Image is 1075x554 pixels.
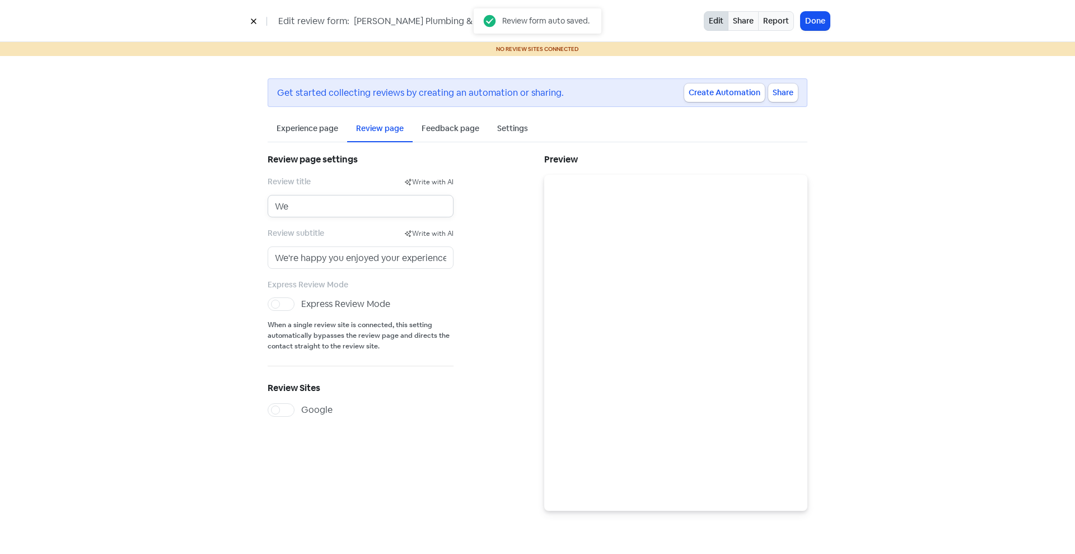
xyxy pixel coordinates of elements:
span: Google [301,404,333,416]
a: Share [768,83,798,102]
div: Review page [356,123,404,134]
label: Review subtitle [268,227,404,239]
h5: Review Sites [268,380,454,397]
input: Review subtitle [268,246,454,269]
button: Create Automation [684,83,765,102]
div: Settings [497,123,528,134]
div: Get started collecting reviews by creating an automation or sharing. [277,86,684,100]
span: Write with AI [412,229,454,238]
a: Share [728,11,759,31]
div: Experience page [277,123,338,134]
button: Done [801,12,830,30]
button: Edit [704,11,728,31]
span: Write with AI [412,178,454,187]
label: Express Review Mode [268,279,348,291]
a: Report [758,11,794,31]
div: Feedback page [422,123,479,134]
small: When a single review site is connected, this setting automatically bypasses the review page and d... [268,320,454,352]
label: Review title [268,176,404,188]
h5: Review page settings [268,151,454,168]
label: Express Review Mode [301,297,390,311]
div: Review form auto saved. [502,15,590,27]
h5: Preview [544,151,807,168]
span: Edit review form: [278,15,349,28]
input: Review title [268,195,454,217]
